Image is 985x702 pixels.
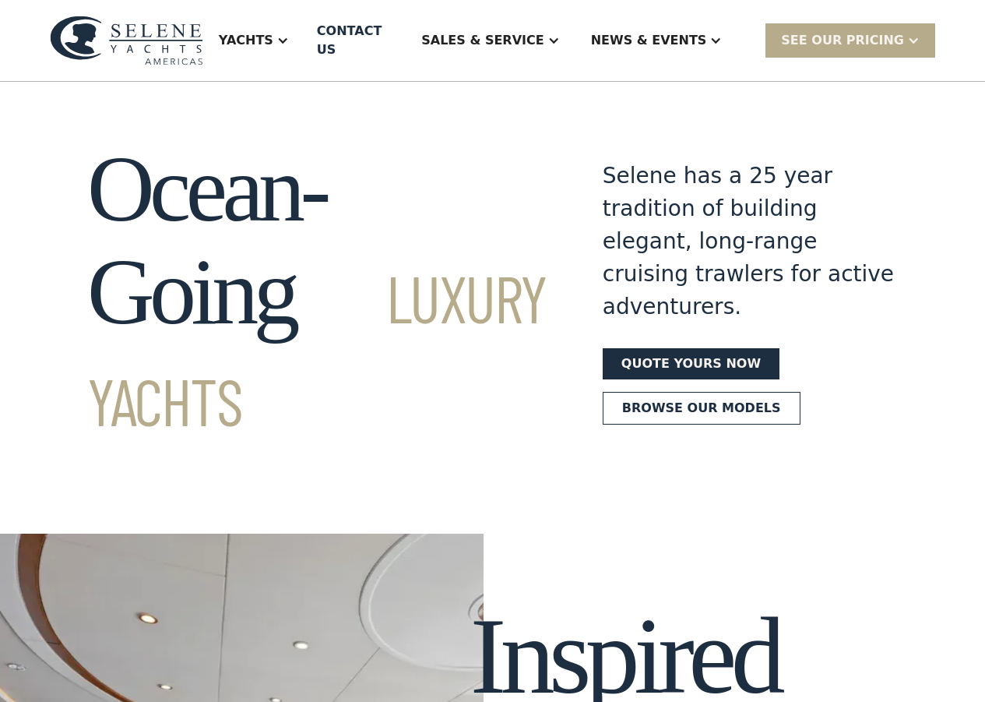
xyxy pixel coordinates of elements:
div: Yachts [219,31,273,50]
div: Sales & Service [421,31,544,50]
div: News & EVENTS [575,9,738,72]
div: News & EVENTS [591,31,707,50]
div: Sales & Service [406,9,575,72]
div: SEE Our Pricing [765,23,935,57]
div: Selene has a 25 year tradition of building elegant, long-range cruising trawlers for active adven... [603,160,898,323]
div: SEE Our Pricing [781,31,904,50]
span: Luxury Yachts [87,258,547,439]
img: logo [50,16,203,65]
div: Contact US [317,22,393,59]
a: Quote yours now [603,348,779,379]
div: Yachts [203,9,304,72]
h1: Ocean-Going [87,138,547,446]
a: Browse our models [603,392,800,425]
